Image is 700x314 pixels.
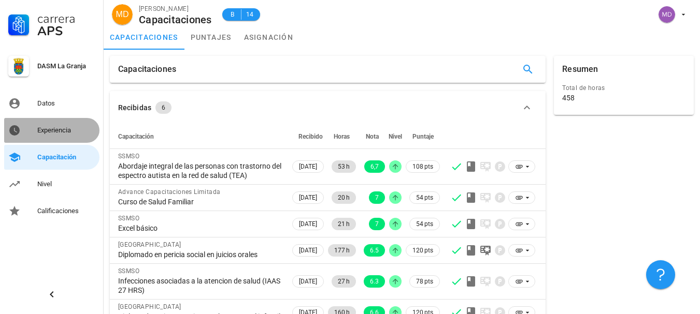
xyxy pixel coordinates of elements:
span: SSMSO [118,153,139,160]
span: 21 h [338,218,350,230]
a: Capacitación [4,145,99,170]
span: [GEOGRAPHIC_DATA] [118,241,181,248]
span: [DATE] [299,276,317,287]
span: 108 pts [412,161,433,172]
div: Recibidas [118,102,151,113]
div: Nivel [37,180,95,188]
span: Puntaje [412,133,434,140]
span: [DATE] [299,218,317,230]
div: Abordaje integral de las personas con trastorno del espectro autista en la red de salud (TEA) [118,161,282,180]
span: 53 h [338,160,350,173]
div: Capacitaciones [139,14,212,25]
span: 78 pts [416,276,433,287]
span: Capacitación [118,133,154,140]
span: Nota [366,133,379,140]
div: Carrera [37,12,95,25]
span: 54 pts [416,192,433,203]
a: capacitaciones [104,25,184,50]
div: DASM La Granja [37,62,95,70]
a: Calificaciones [4,199,99,223]
a: Datos [4,91,99,116]
span: 6.3 [370,275,379,288]
span: [DATE] [299,245,317,256]
a: asignación [238,25,300,50]
div: Resumen [562,56,598,83]
div: APS [37,25,95,37]
span: 14 [246,9,254,20]
div: Total de horas [562,83,685,93]
th: Nota [358,124,387,149]
div: 458 [562,93,575,102]
span: 6 [162,101,165,114]
div: Diplomado en pericia social en juicios orales [118,250,282,259]
span: 7 [375,218,379,230]
div: Calificaciones [37,207,95,215]
span: 177 h [334,244,350,257]
span: 7 [375,191,379,204]
span: 54 pts [416,219,433,229]
span: 6.5 [370,244,379,257]
div: avatar [112,4,133,25]
span: Nivel [389,133,402,140]
th: Capacitación [110,124,290,149]
th: Horas [326,124,358,149]
div: Infecciones asociadas a la atencion de salud (IAAS 27 HRS) [118,276,282,295]
span: [GEOGRAPHIC_DATA] [118,303,181,310]
span: Recibido [298,133,323,140]
a: puntajes [184,25,238,50]
div: Capacitaciones [118,56,176,83]
div: Curso de Salud Familiar [118,197,282,206]
span: 120 pts [412,245,433,256]
a: Nivel [4,172,99,197]
span: SSMSO [118,267,139,275]
span: B [228,9,237,20]
div: Excel básico [118,223,282,233]
span: MD [116,4,129,25]
div: Experiencia [37,126,95,134]
span: 6,7 [370,160,379,173]
div: avatar [659,6,675,23]
span: 27 h [338,275,350,288]
div: Capacitación [37,153,95,161]
th: Recibido [290,124,326,149]
span: Advance Capacitaciones Limitada [118,188,220,196]
span: [DATE] [299,192,317,203]
span: 20 h [338,191,350,204]
span: [DATE] [299,161,317,172]
div: [PERSON_NAME] [139,4,212,14]
a: Experiencia [4,118,99,143]
th: Puntaje [404,124,442,149]
span: Horas [334,133,350,140]
div: Datos [37,99,95,108]
span: SSMSO [118,215,139,222]
th: Nivel [387,124,404,149]
button: Recibidas 6 [110,91,546,124]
